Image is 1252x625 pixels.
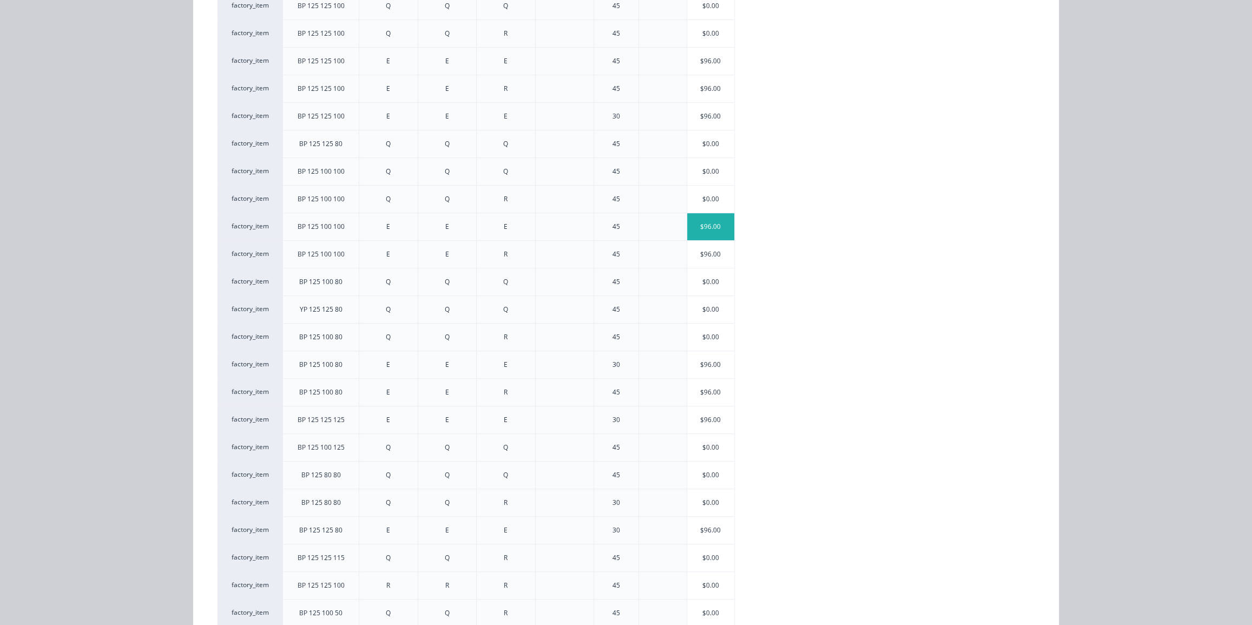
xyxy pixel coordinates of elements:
[687,351,734,378] div: $96.00
[687,572,734,599] div: $0.00
[504,387,508,397] div: R
[504,249,508,259] div: R
[504,56,508,66] div: E
[386,443,391,452] div: Q
[386,415,390,425] div: E
[504,581,508,590] div: R
[612,111,620,121] div: 30
[299,387,342,397] div: BP 125 100 80
[218,544,282,571] div: factory_item
[687,20,734,47] div: $0.00
[503,277,508,287] div: Q
[504,415,508,425] div: E
[386,553,391,563] div: Q
[445,1,450,11] div: Q
[386,194,391,204] div: Q
[503,1,508,11] div: Q
[687,75,734,102] div: $96.00
[445,470,450,480] div: Q
[687,241,734,268] div: $96.00
[612,470,620,480] div: 45
[687,324,734,351] div: $0.00
[299,139,342,149] div: BP 125 125 80
[687,379,734,406] div: $96.00
[687,103,734,130] div: $96.00
[218,378,282,406] div: factory_item
[218,295,282,323] div: factory_item
[386,222,390,232] div: E
[612,249,620,259] div: 45
[386,111,390,121] div: E
[218,461,282,489] div: factory_item
[612,1,620,11] div: 45
[612,277,620,287] div: 45
[218,433,282,461] div: factory_item
[504,525,508,535] div: E
[445,360,449,370] div: E
[298,167,345,176] div: BP 125 100 100
[445,29,450,38] div: Q
[445,305,450,314] div: Q
[386,1,391,11] div: Q
[298,443,345,452] div: BP 125 100 125
[612,84,620,94] div: 45
[504,360,508,370] div: E
[612,387,620,397] div: 45
[687,489,734,516] div: $0.00
[445,111,449,121] div: E
[218,19,282,47] div: factory_item
[612,194,620,204] div: 45
[386,84,390,94] div: E
[218,240,282,268] div: factory_item
[298,581,345,590] div: BP 125 125 100
[386,387,390,397] div: E
[386,277,391,287] div: Q
[612,56,620,66] div: 45
[301,498,341,508] div: BP 125 80 80
[299,277,342,287] div: BP 125 100 80
[386,581,390,590] div: R
[218,489,282,516] div: factory_item
[612,415,620,425] div: 30
[218,130,282,157] div: factory_item
[386,360,390,370] div: E
[298,194,345,204] div: BP 125 100 100
[386,139,391,149] div: Q
[612,525,620,535] div: 30
[612,29,620,38] div: 45
[445,443,450,452] div: Q
[299,608,342,618] div: BP 125 100 50
[503,443,508,452] div: Q
[218,102,282,130] div: factory_item
[218,516,282,544] div: factory_item
[300,305,342,314] div: YP 125 125 80
[612,443,620,452] div: 45
[445,56,449,66] div: E
[612,305,620,314] div: 45
[687,544,734,571] div: $0.00
[687,186,734,213] div: $0.00
[386,167,391,176] div: Q
[612,222,620,232] div: 45
[386,56,390,66] div: E
[612,167,620,176] div: 45
[218,47,282,75] div: factory_item
[445,581,449,590] div: R
[687,213,734,240] div: $96.00
[298,222,345,232] div: BP 125 100 100
[298,1,345,11] div: BP 125 125 100
[386,470,391,480] div: Q
[612,553,620,563] div: 45
[503,470,508,480] div: Q
[386,249,390,259] div: E
[612,139,620,149] div: 45
[687,296,734,323] div: $0.00
[503,139,508,149] div: Q
[218,323,282,351] div: factory_item
[445,553,450,563] div: Q
[687,268,734,295] div: $0.00
[445,277,450,287] div: Q
[504,194,508,204] div: R
[218,157,282,185] div: factory_item
[687,48,734,75] div: $96.00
